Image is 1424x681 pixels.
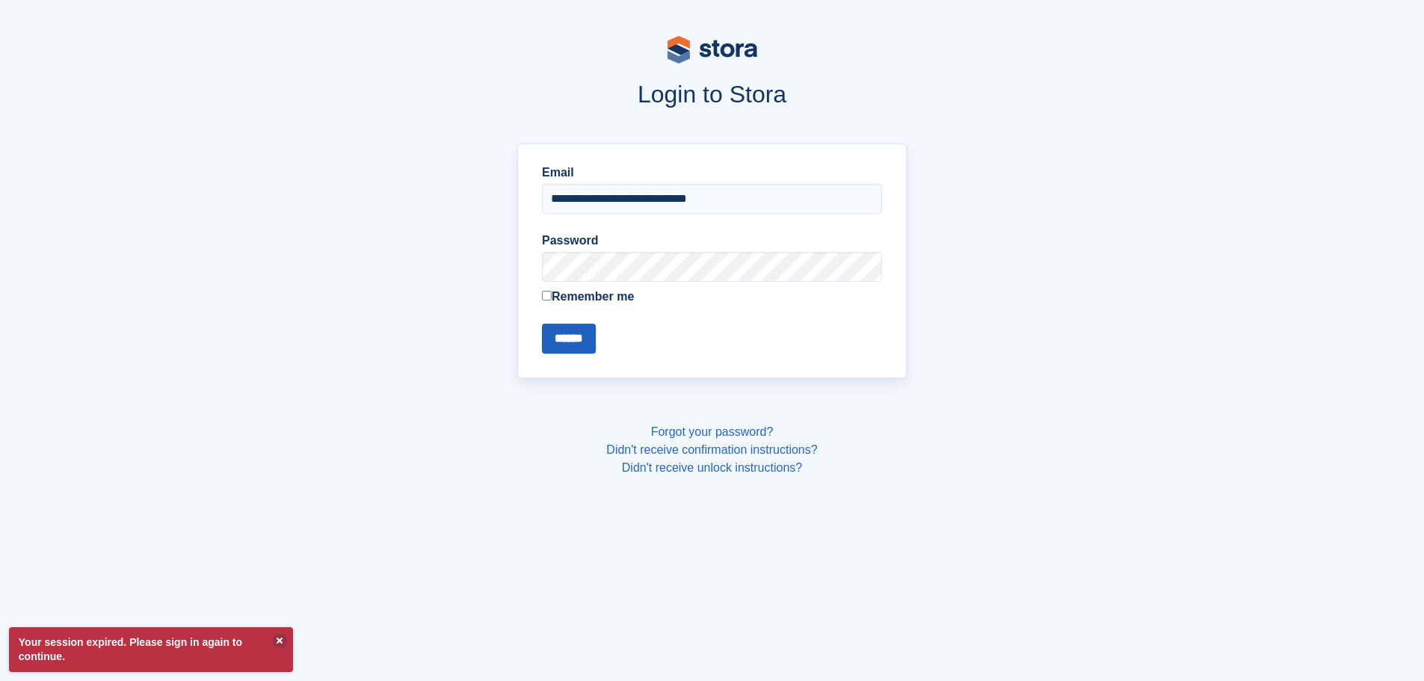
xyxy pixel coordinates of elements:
label: Remember me [542,288,882,306]
input: Remember me [542,291,552,301]
p: Your session expired. Please sign in again to continue. [9,627,293,672]
label: Email [542,164,882,182]
a: Didn't receive confirmation instructions? [606,443,817,456]
img: stora-logo-53a41332b3708ae10de48c4981b4e9114cc0af31d8433b30ea865607fb682f29.svg [668,36,757,64]
h1: Login to Stora [232,81,1192,108]
label: Password [542,232,882,250]
a: Forgot your password? [651,425,774,438]
a: Didn't receive unlock instructions? [622,461,802,474]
